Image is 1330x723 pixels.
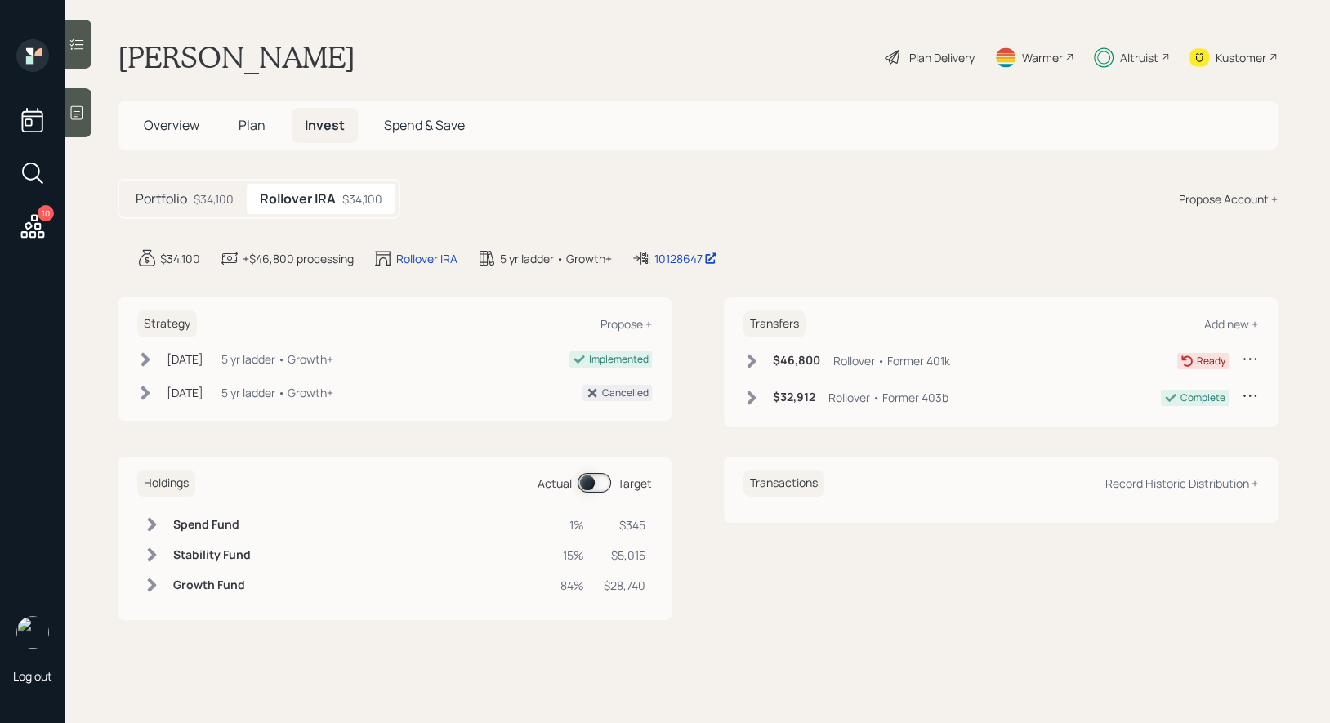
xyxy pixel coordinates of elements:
[1179,190,1278,208] div: Propose Account +
[500,250,612,267] div: 5 yr ladder • Growth+
[618,475,652,492] div: Target
[16,616,49,649] img: treva-nostdahl-headshot.png
[600,316,652,332] div: Propose +
[342,190,382,208] div: $34,100
[560,516,584,533] div: 1%
[1022,49,1063,66] div: Warmer
[833,352,950,369] div: Rollover • Former 401k
[173,578,251,592] h6: Growth Fund
[173,548,251,562] h6: Stability Fund
[560,547,584,564] div: 15%
[144,116,199,134] span: Overview
[137,310,197,337] h6: Strategy
[260,191,336,207] h5: Rollover IRA
[654,250,717,267] div: 10128647
[13,668,52,684] div: Log out
[396,250,457,267] div: Rollover IRA
[604,547,645,564] div: $5,015
[221,350,333,368] div: 5 yr ladder • Growth+
[160,250,200,267] div: $34,100
[773,354,820,368] h6: $46,800
[604,516,645,533] div: $345
[743,470,824,497] h6: Transactions
[538,475,572,492] div: Actual
[194,190,234,208] div: $34,100
[560,577,584,594] div: 84%
[239,116,266,134] span: Plan
[828,389,948,406] div: Rollover • Former 403b
[118,39,355,75] h1: [PERSON_NAME]
[167,350,203,368] div: [DATE]
[384,116,465,134] span: Spend & Save
[1216,49,1266,66] div: Kustomer
[1204,316,1258,332] div: Add new +
[743,310,806,337] h6: Transfers
[221,384,333,401] div: 5 yr ladder • Growth+
[773,391,815,404] h6: $32,912
[136,191,187,207] h5: Portfolio
[1197,354,1225,368] div: Ready
[167,384,203,401] div: [DATE]
[38,205,54,221] div: 10
[909,49,975,66] div: Plan Delivery
[602,386,649,400] div: Cancelled
[173,518,251,532] h6: Spend Fund
[604,577,645,594] div: $28,740
[1120,49,1158,66] div: Altruist
[1105,475,1258,491] div: Record Historic Distribution +
[137,470,195,497] h6: Holdings
[1180,391,1225,405] div: Complete
[243,250,354,267] div: +$46,800 processing
[305,116,345,134] span: Invest
[589,352,649,367] div: Implemented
